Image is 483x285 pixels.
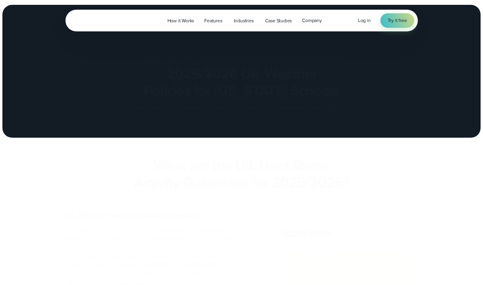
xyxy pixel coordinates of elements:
[388,17,407,24] span: Try it free
[234,17,254,24] span: Industries
[380,13,414,28] a: Try it free
[260,14,297,27] a: Case Studies
[162,14,199,27] a: How it Works
[302,17,322,24] span: Company
[167,17,194,24] span: How it Works
[358,17,371,24] a: Log in
[265,17,292,24] span: Case Studies
[204,17,222,24] span: Features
